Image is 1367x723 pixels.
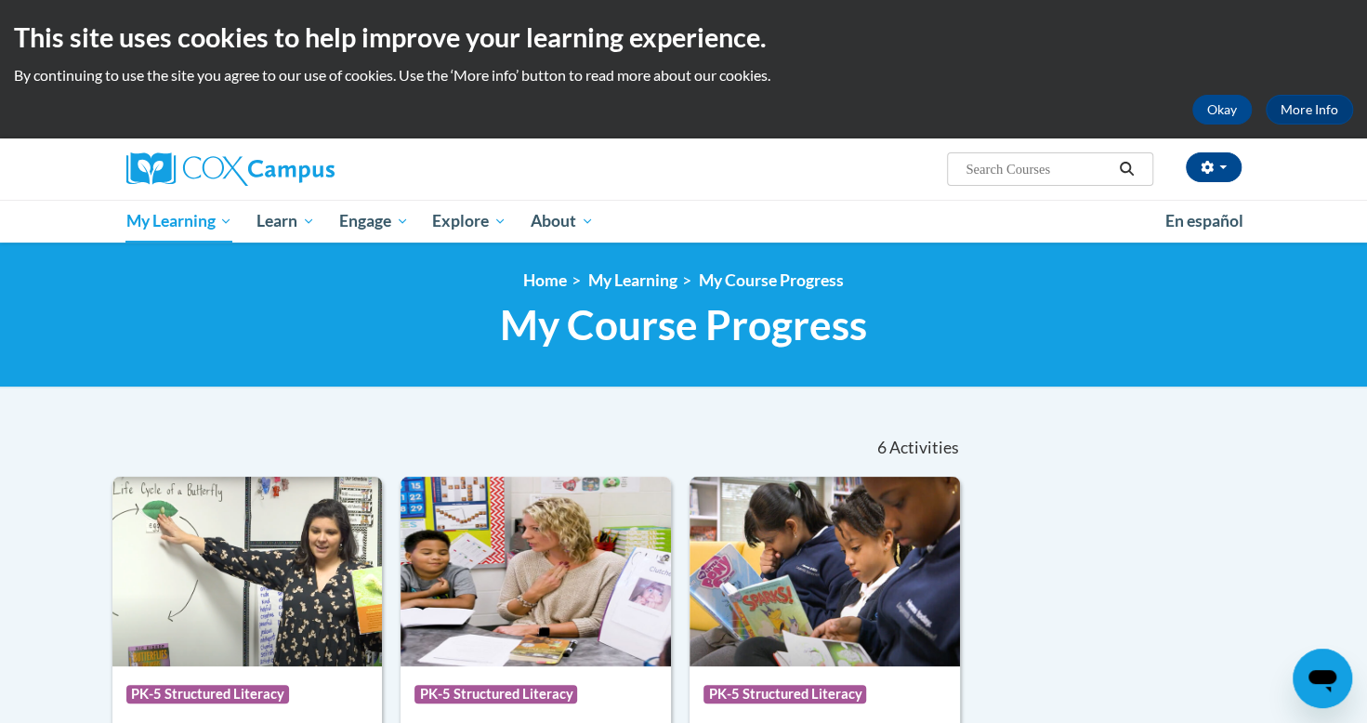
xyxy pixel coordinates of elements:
button: Okay [1192,95,1252,125]
a: En español [1153,202,1255,241]
a: Explore [420,200,519,243]
a: About [519,200,606,243]
input: Search Courses [964,158,1112,180]
img: Course Logo [690,477,960,666]
span: 6 [876,438,886,458]
a: Home [523,270,567,290]
img: Cox Campus [126,152,335,186]
a: My Learning [114,200,245,243]
span: Explore [432,210,506,232]
a: More Info [1266,95,1353,125]
p: By continuing to use the site you agree to our use of cookies. Use the ‘More info’ button to read... [14,65,1353,85]
span: Activities [889,438,959,458]
iframe: Button to launch messaging window [1293,649,1352,708]
span: My Learning [125,210,232,232]
button: Search [1112,158,1140,180]
a: Learn [244,200,327,243]
span: PK-5 Structured Literacy [126,685,289,703]
button: Account Settings [1186,152,1242,182]
a: My Learning [588,270,677,290]
h2: This site uses cookies to help improve your learning experience. [14,19,1353,56]
span: En español [1165,211,1243,230]
span: Engage [339,210,409,232]
img: Course Logo [112,477,383,666]
span: PK-5 Structured Literacy [414,685,577,703]
a: My Course Progress [699,270,844,290]
span: PK-5 Structured Literacy [703,685,866,703]
span: Learn [256,210,315,232]
img: Course Logo [401,477,671,666]
span: About [531,210,594,232]
a: Cox Campus [126,152,480,186]
span: My Course Progress [500,300,867,349]
div: Main menu [99,200,1269,243]
a: Engage [327,200,421,243]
